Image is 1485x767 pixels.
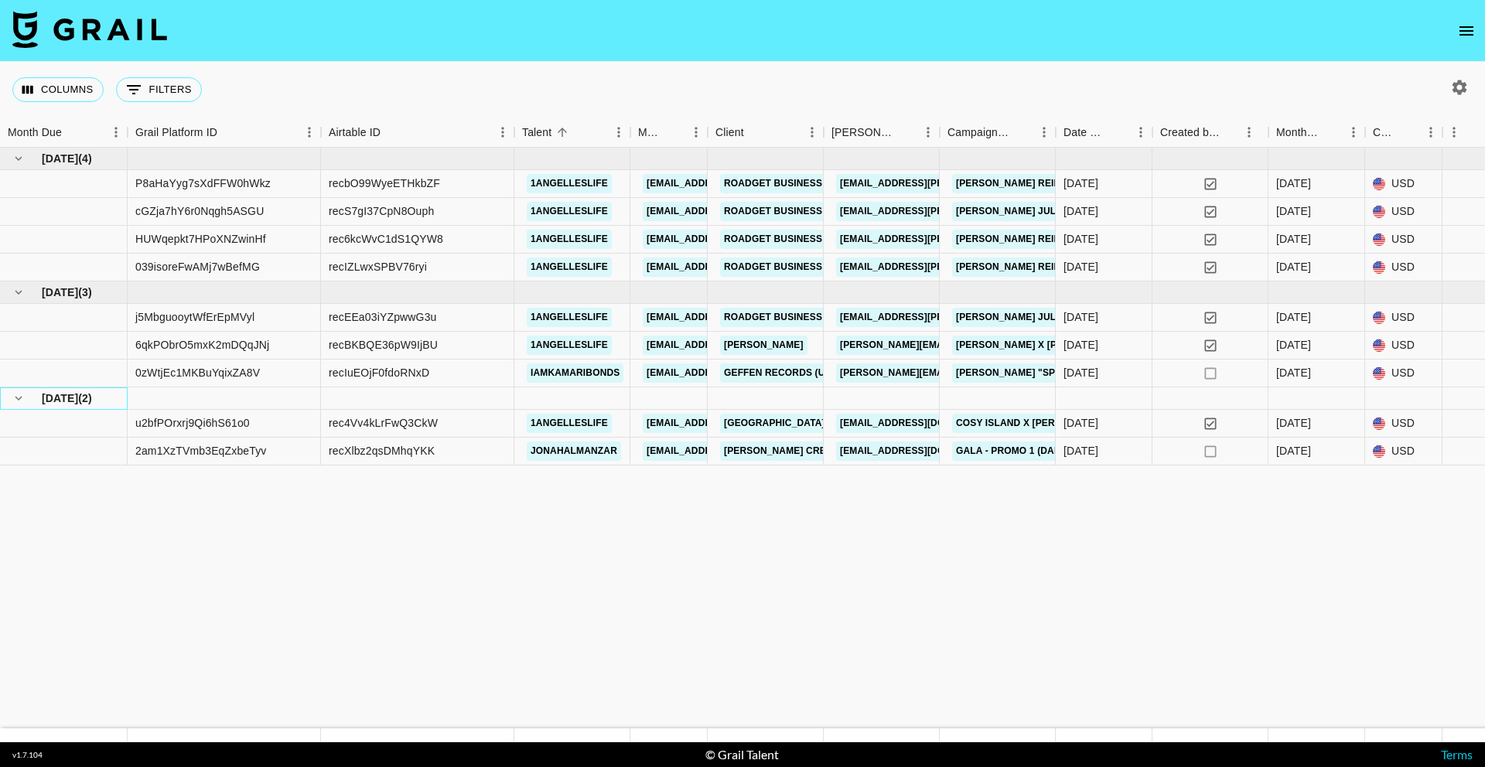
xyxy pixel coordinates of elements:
[630,118,708,148] div: Manager
[1160,118,1220,148] div: Created by Grail Team
[78,151,92,166] span: ( 4 )
[1365,118,1442,148] div: Currency
[715,118,744,148] div: Client
[1276,118,1320,148] div: Month Due
[720,174,868,193] a: Roadget Business Pte Ltd
[1276,309,1311,325] div: Aug '25
[527,202,612,221] a: 1angelleslife
[1063,415,1098,431] div: 9/8/2025
[1441,747,1473,762] a: Terms
[831,118,895,148] div: [PERSON_NAME]
[329,259,427,274] div: recIZLwxSPBV76ryi
[720,257,868,277] a: Roadget Business Pte Ltd
[1276,176,1311,191] div: Jul '25
[1276,365,1311,380] div: Aug '25
[1365,410,1442,438] div: USD
[329,443,435,458] div: recXlbz2qsDMhqYKK
[135,415,250,431] div: u2bfPOrxrj9Qi6hS61o0
[321,118,514,148] div: Airtable ID
[1365,332,1442,360] div: USD
[1320,121,1342,143] button: Sort
[952,336,1130,355] a: [PERSON_NAME] X [PERSON_NAME]
[952,257,1125,277] a: [PERSON_NAME] reimbursement
[135,118,217,148] div: Grail Platform ID
[1451,15,1482,46] button: open drawer
[720,414,829,433] a: [GEOGRAPHIC_DATA]
[135,309,254,325] div: j5MbguooytWfErEpMVyl
[8,118,62,148] div: Month Due
[1365,254,1442,281] div: USD
[1129,121,1152,144] button: Menu
[947,118,1011,148] div: Campaign (Type)
[1063,118,1108,148] div: Date Created
[527,336,612,355] a: 1angelleslife
[663,121,684,143] button: Sort
[12,11,167,48] img: Grail Talent
[514,118,630,148] div: Talent
[527,230,612,249] a: 1angelleslife
[836,202,1088,221] a: [EMAIL_ADDRESS][PERSON_NAME][DOMAIN_NAME]
[78,285,92,300] span: ( 3 )
[1063,309,1098,325] div: 8/27/2025
[836,308,1088,327] a: [EMAIL_ADDRESS][PERSON_NAME][DOMAIN_NAME]
[551,121,573,143] button: Sort
[1063,337,1098,353] div: 8/19/2025
[607,121,630,144] button: Menu
[684,121,708,144] button: Menu
[135,231,266,247] div: HUWqepkt7HPoXNZwinHf
[1373,118,1398,148] div: Currency
[836,257,1088,277] a: [EMAIL_ADDRESS][PERSON_NAME][DOMAIN_NAME]
[329,203,434,219] div: recS7gI37CpN8Ouph
[952,414,1138,433] a: Cosy Island X [PERSON_NAME] life
[104,121,128,144] button: Menu
[1365,360,1442,387] div: USD
[329,176,440,191] div: recbO99WyeETHkbZF
[8,281,29,303] button: hide children
[527,308,612,327] a: 1angelleslife
[952,174,1125,193] a: [PERSON_NAME] reimbursement
[12,750,43,760] div: v 1.7.104
[720,363,913,383] a: Geffen Records (Universal Music)
[42,390,78,406] span: [DATE]
[1365,304,1442,332] div: USD
[298,121,321,144] button: Menu
[527,414,612,433] a: 1angelleslife
[135,337,269,353] div: 6qkPObrO5mxK2mDQqJNj
[643,202,816,221] a: [EMAIL_ADDRESS][DOMAIN_NAME]
[135,443,267,458] div: 2am1XzTVmb3EqZxbeTyv
[1063,365,1098,380] div: 8/9/2025
[952,308,1089,327] a: [PERSON_NAME] july ugc
[1268,118,1365,148] div: Month Due
[1365,170,1442,198] div: USD
[952,230,1125,249] a: [PERSON_NAME] reimbursement
[836,336,1088,355] a: [PERSON_NAME][EMAIL_ADDRESS][DOMAIN_NAME]
[527,174,612,193] a: 1angelleslife
[78,390,92,406] span: ( 2 )
[522,118,551,148] div: Talent
[643,414,816,433] a: [EMAIL_ADDRESS][DOMAIN_NAME]
[1276,203,1311,219] div: Jul '25
[1276,443,1311,458] div: Sep '25
[952,441,1115,461] a: GALA - Promo 1 (Dance Clip A)
[720,441,984,461] a: [PERSON_NAME] Creative KK ([GEOGRAPHIC_DATA])
[1033,121,1056,144] button: Menu
[217,121,239,143] button: Sort
[1365,226,1442,254] div: USD
[1063,176,1098,191] div: 7/8/2025
[643,230,816,249] a: [EMAIL_ADDRESS][DOMAIN_NAME]
[952,363,1139,383] a: [PERSON_NAME] "Spend it" Sped Up
[708,118,824,148] div: Client
[705,747,779,762] div: © Grail Talent
[1276,337,1311,353] div: Aug '25
[42,285,78,300] span: [DATE]
[917,121,940,144] button: Menu
[744,121,766,143] button: Sort
[1276,231,1311,247] div: Jul '25
[135,203,264,219] div: cGZja7hY6r0Nqgh5ASGU
[643,336,816,355] a: [EMAIL_ADDRESS][DOMAIN_NAME]
[720,336,807,355] a: [PERSON_NAME]
[135,365,260,380] div: 0zWtjEc1MKBuYqixZA8V
[329,231,443,247] div: rec6kcWvC1dS1QYW8
[1063,231,1098,247] div: 7/21/2025
[836,441,1009,461] a: [EMAIL_ADDRESS][DOMAIN_NAME]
